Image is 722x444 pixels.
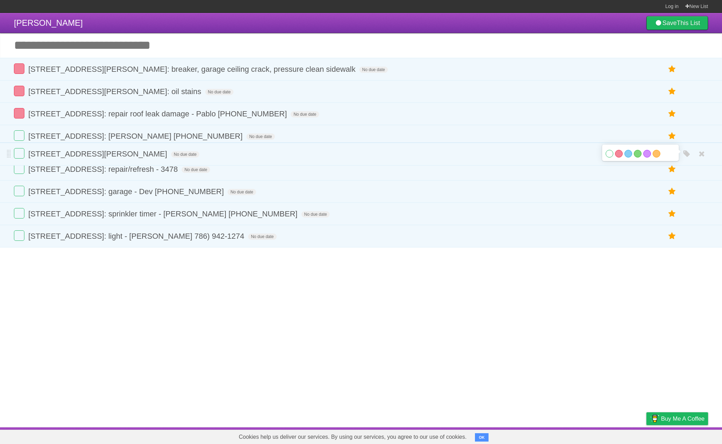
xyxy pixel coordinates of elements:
label: Red [615,150,623,158]
span: No due date [359,67,387,73]
label: Done [14,208,24,219]
span: [PERSON_NAME] [14,18,83,28]
label: Blue [624,150,632,158]
img: Buy me a coffee [650,413,659,424]
span: No due date [228,189,256,195]
span: [STREET_ADDRESS][PERSON_NAME]: breaker, garage ceiling crack, pressure clean sidewalk [28,65,357,74]
label: Done [14,130,24,141]
label: Star task [666,86,679,97]
label: Star task [666,186,679,197]
a: Suggest a feature [664,429,708,442]
span: No due date [291,111,319,117]
label: Star task [666,130,679,142]
span: No due date [301,211,330,217]
span: No due date [246,133,275,140]
span: [STREET_ADDRESS]: garage - Dev [PHONE_NUMBER] [28,187,225,196]
a: Privacy [637,429,655,442]
a: SaveThis List [646,16,708,30]
span: [STREET_ADDRESS]: repair roof leak damage - Pablo [PHONE_NUMBER] [28,109,289,118]
span: No due date [182,167,210,173]
b: This List [677,20,700,26]
label: Done [14,230,24,241]
label: Purple [643,150,651,158]
span: No due date [171,151,199,158]
button: OK [475,433,489,442]
label: Done [14,186,24,196]
a: About [554,429,568,442]
label: Done [14,86,24,96]
span: [STREET_ADDRESS]: light - [PERSON_NAME] 786) 942-1274 [28,232,246,240]
label: White [606,150,613,158]
label: Done [14,108,24,118]
label: Orange [653,150,660,158]
label: Done [14,163,24,174]
span: Buy me a coffee [661,413,705,425]
span: [STREET_ADDRESS][PERSON_NAME] [28,150,169,158]
span: [STREET_ADDRESS]: repair/refresh - 3478 [28,165,179,174]
a: Developers [577,429,605,442]
a: Terms [614,429,629,442]
span: No due date [248,234,276,240]
label: Star task [666,63,679,75]
span: Cookies help us deliver our services. By using our services, you agree to our use of cookies. [232,430,474,444]
label: Star task [666,163,679,175]
label: Done [14,63,24,74]
label: Star task [666,230,679,242]
label: Star task [666,108,679,120]
label: Star task [666,208,679,220]
label: Green [634,150,642,158]
span: No due date [205,89,233,95]
label: Done [14,148,24,159]
span: [STREET_ADDRESS]: [PERSON_NAME] [PHONE_NUMBER] [28,132,244,140]
a: Buy me a coffee [646,412,708,425]
span: [STREET_ADDRESS][PERSON_NAME]: oil stains [28,87,203,96]
span: [STREET_ADDRESS]: sprinkler timer - [PERSON_NAME] [PHONE_NUMBER] [28,209,299,218]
